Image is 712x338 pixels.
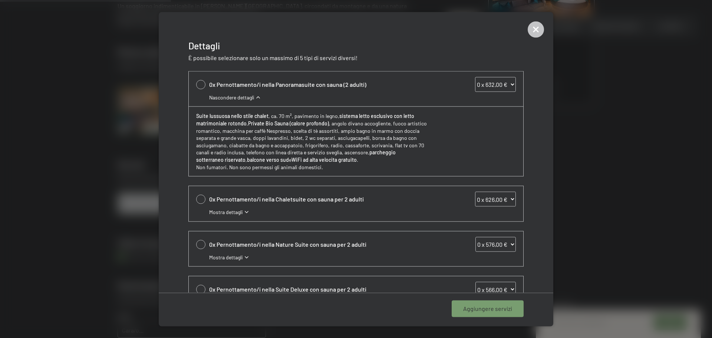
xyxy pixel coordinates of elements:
p: È possibile selezionare solo un massimo di 5 tipi di servizi diversi! [188,53,524,62]
span: 0x Pernottamento/i nella Panoramasuite con sauna (2 adulti) [209,80,439,88]
span: Aggiungere servizi [463,305,512,313]
span: Mostra dettagli [209,209,243,216]
span: Mostra dettagli [209,253,243,261]
strong: balcone verso sud [247,157,289,163]
strong: Private Bio Sauna (calore profondo) [248,120,329,127]
strong: parcheggio sotterraneo [196,149,396,163]
span: 0x Pernottamento/i nella Chaletsuite con sauna per 2 adulti [209,195,439,203]
span: 0x Pernottamento/i nella Nature Suite con sauna per 2 adulti [209,240,439,248]
strong: sistema letto esclusivo con letto matrimoniale rotondo [196,113,414,127]
span: 0x Pernottamento/i nella Suite Deluxe con sauna per 2 adulti [209,285,439,293]
strong: WiFi ad alta velocita gratuito [291,157,357,163]
strong: Suite lussuosa nello stile chalet [196,113,268,119]
span: Dettagli [188,40,220,51]
strong: riservato [225,157,245,163]
p: , ca. 70 m², pavimento in legno, , , angolo divano accogliente, fuoco artistico romantico, macchi... [196,112,436,171]
span: Nascondere dettagli [209,93,254,101]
